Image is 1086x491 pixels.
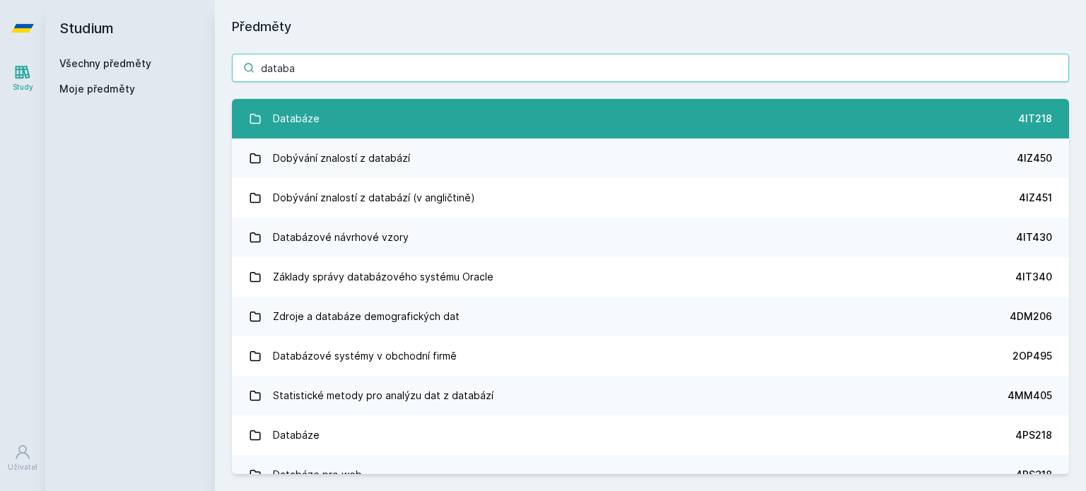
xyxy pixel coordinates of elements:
[232,138,1069,178] a: Dobývání znalostí z databází 4IZ450
[232,218,1069,257] a: Databázové návrhové vzory 4IT430
[232,99,1069,138] a: Databáze 4IT218
[59,82,135,96] span: Moje předměty
[232,257,1069,297] a: Základy správy databázového systému Oracle 4IT340
[1015,428,1052,442] div: 4PS218
[273,302,460,331] div: Zdroje a databáze demografických dat
[1008,389,1052,403] div: 4MM405
[8,462,37,473] div: Uživatel
[232,415,1069,455] a: Databáze 4PS218
[59,57,151,69] a: Všechny předměty
[273,342,457,370] div: Databázové systémy v obchodní firmě
[1019,191,1052,205] div: 4IZ451
[232,297,1069,336] a: Zdroje a databáze demografických dat 4DM206
[1015,468,1052,482] div: 4PS318
[273,263,494,291] div: Základy správy databázového systému Oracle
[1015,270,1052,284] div: 4IT340
[1010,309,1052,324] div: 4DM206
[273,461,362,489] div: Databáze pro web
[1017,151,1052,165] div: 4IZ450
[13,82,33,93] div: Study
[232,336,1069,376] a: Databázové systémy v obchodní firmě 2OP495
[1012,349,1052,363] div: 2OP495
[273,421,320,449] div: Databáze
[273,223,409,252] div: Databázové návrhové vzory
[1016,230,1052,244] div: 4IT430
[232,17,1069,37] h1: Předměty
[1018,112,1052,126] div: 4IT218
[273,105,320,133] div: Databáze
[273,381,494,410] div: Statistické metody pro analýzu dat z databází
[232,376,1069,415] a: Statistické metody pro analýzu dat z databází 4MM405
[3,437,42,480] a: Uživatel
[3,57,42,100] a: Study
[232,54,1069,82] input: Název nebo ident předmětu…
[232,178,1069,218] a: Dobývání znalostí z databází (v angličtině) 4IZ451
[273,184,475,212] div: Dobývání znalostí z databází (v angličtině)
[273,144,410,172] div: Dobývání znalostí z databází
